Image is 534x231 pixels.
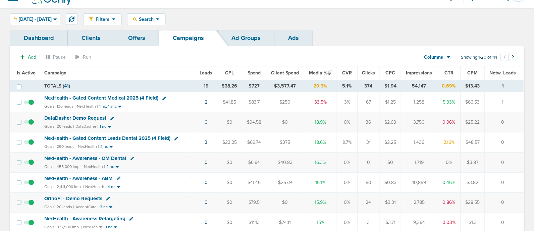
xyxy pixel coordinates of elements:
[64,83,69,89] span: 41
[304,80,337,92] td: 20.3%
[205,119,208,125] a: 0
[380,172,401,192] td: $0.83
[485,132,524,153] td: 0
[242,132,266,153] td: $69.74
[242,153,266,173] td: $6.64
[337,132,358,153] td: 9.7%
[468,70,478,76] span: CPM
[84,164,105,169] small: NexHealth |
[44,115,106,121] span: DataDasher Demo Request
[159,30,218,46] a: Campaigns
[357,92,380,112] td: 67
[337,112,358,132] td: 0%
[40,80,195,92] td: TOTALS ( )
[380,153,401,173] td: $0
[242,80,266,92] td: $727
[75,124,98,129] small: DataDasher |
[337,192,358,213] td: 0%
[218,30,274,46] a: Ad Groups
[401,80,437,92] td: 54,147
[485,192,524,213] td: 0
[485,172,524,192] td: 0
[44,195,102,201] span: OrthoFi - Demo Requests
[437,192,461,213] td: 0.86%
[17,70,36,76] span: Is Active
[437,80,461,92] td: 0.69%
[93,16,112,22] span: Filters
[44,164,83,169] small: Goals: 455,000 imp. |
[205,199,208,205] a: 0
[68,30,114,46] a: Clients
[217,132,242,153] td: $23.25
[266,132,304,153] td: $375
[217,172,242,192] td: $0
[485,92,524,112] td: 1
[406,70,432,76] span: Impressions
[77,104,98,109] small: NexHealth |
[386,70,395,76] span: CPC
[242,172,266,192] td: $41.46
[44,144,76,149] small: Goals: 290 leads |
[44,155,126,161] span: NexHealth - Awareness - OM Dental
[205,139,208,145] a: 3
[266,92,304,112] td: $250
[78,144,99,149] small: NexHealth |
[461,172,485,192] td: $3.82
[44,104,75,109] small: Goals: 136 leads |
[461,153,485,173] td: $3.87
[195,80,217,92] td: 19
[401,172,437,192] td: 10,859
[217,92,242,112] td: $41.85
[274,30,313,46] a: Ads
[485,80,524,92] td: 1
[100,205,108,210] small: 3 nc
[217,153,242,173] td: $0
[357,80,380,92] td: 374
[114,30,159,46] a: Offers
[437,132,461,153] td: 2.16%
[337,92,358,112] td: 3%
[266,80,304,92] td: $3,577.47
[304,172,337,192] td: 16.1%
[44,70,66,76] span: Campaign
[248,70,261,76] span: Spend
[500,54,517,62] ul: Pagination
[380,80,401,92] td: $1.94
[309,70,332,76] span: Media %
[44,205,74,210] small: Goals: 20 leads |
[461,132,485,153] td: $48.57
[17,52,40,62] button: Add
[437,92,461,112] td: 5.33%
[401,92,437,112] td: 1,258
[242,112,266,132] td: $94.58
[44,95,158,101] span: NexHealth - Gated Content Medical 2025 (4 Field)
[337,80,358,92] td: 5.1%
[225,70,234,76] span: CPL
[357,192,380,213] td: 24
[75,205,99,209] small: AcceptCare |
[342,70,352,76] span: CVR
[266,192,304,213] td: $0
[444,70,453,76] span: CTR
[461,192,485,213] td: $28.55
[304,92,337,112] td: 33.5%
[401,192,437,213] td: 2,785
[205,180,208,185] a: 0
[437,112,461,132] td: 0.96%
[380,112,401,132] td: $2.63
[44,175,113,181] span: NexHealth - Awareness - ABM
[83,225,104,229] small: NexHealth |
[380,132,401,153] td: $2.25
[44,135,170,141] span: NexHealth - Gated Content Leads Dental 2025 (4 Field)
[10,30,68,46] a: Dashboard
[44,124,74,129] small: Goals: 20 leads |
[461,55,497,60] span: Showing 1-20 of 114
[461,92,485,112] td: $66.53
[401,132,437,153] td: 1,436
[44,225,82,230] small: Goals: 937,500 imp. |
[357,112,380,132] td: 36
[380,192,401,213] td: $3.31
[437,153,461,173] td: 0%
[424,54,443,61] span: Columns
[461,112,485,132] td: $25.22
